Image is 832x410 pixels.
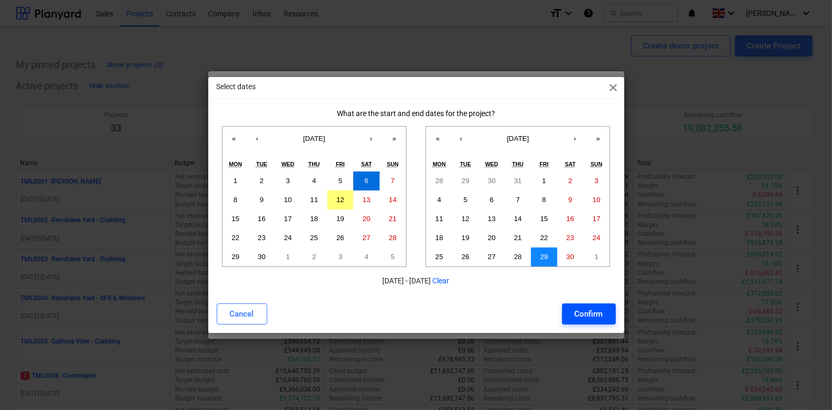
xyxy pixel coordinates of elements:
abbr: Monday [229,161,242,167]
button: 14 September 2028 [505,209,531,228]
button: 29 September 2028 [531,247,557,266]
button: 30 August 2028 [479,171,505,190]
abbr: 12 September 2028 [461,215,469,223]
abbr: 15 September 2028 [540,215,548,223]
abbr: 9 September 2028 [568,196,572,204]
abbr: 19 September 2028 [461,234,469,242]
button: 9 September 2025 [248,190,275,209]
abbr: 24 September 2028 [593,234,601,242]
button: 26 September 2028 [452,247,479,266]
button: 11 September 2025 [301,190,327,209]
button: 16 September 2025 [248,209,275,228]
button: 20 September 2025 [353,209,380,228]
button: 23 September 2028 [557,228,584,247]
abbr: 31 August 2028 [514,177,522,185]
abbr: 4 September 2025 [312,177,316,185]
button: 1 October 2028 [583,247,610,266]
button: 29 August 2028 [452,171,479,190]
button: 14 September 2025 [380,190,406,209]
abbr: 19 September 2025 [336,215,344,223]
button: 19 September 2025 [327,209,354,228]
button: 21 September 2028 [505,228,531,247]
button: 17 September 2025 [275,209,301,228]
abbr: 2 September 2028 [568,177,572,185]
abbr: Tuesday [460,161,471,167]
button: 20 September 2028 [479,228,505,247]
abbr: 16 September 2025 [258,215,266,223]
div: Cancel [230,307,254,321]
button: 13 September 2025 [353,190,380,209]
button: 19 September 2028 [452,228,479,247]
button: 24 September 2028 [583,228,610,247]
abbr: 5 September 2025 [338,177,342,185]
button: 24 September 2025 [275,228,301,247]
abbr: 1 October 2025 [286,253,289,261]
abbr: Wednesday [282,161,295,167]
abbr: 18 September 2028 [436,234,443,242]
button: 31 August 2028 [505,171,531,190]
button: [DATE] [269,127,360,150]
abbr: 21 September 2025 [389,215,396,223]
button: » [383,127,406,150]
button: ‹ [449,127,472,150]
abbr: 25 September 2028 [436,253,443,261]
abbr: 24 September 2025 [284,234,292,242]
button: 6 September 2028 [479,190,505,209]
abbr: Thursday [308,161,320,167]
abbr: 17 September 2028 [593,215,601,223]
span: [DATE] [507,135,529,142]
button: 26 September 2025 [327,228,354,247]
abbr: 30 September 2028 [566,253,574,261]
abbr: 5 September 2028 [463,196,467,204]
abbr: Wednesday [485,161,498,167]
span: close [607,81,620,94]
abbr: Tuesday [256,161,267,167]
button: 27 September 2028 [479,247,505,266]
abbr: 30 September 2025 [258,253,266,261]
button: Cancel [217,303,267,325]
abbr: 18 September 2025 [310,215,318,223]
button: 23 September 2025 [248,228,275,247]
abbr: 25 September 2025 [310,234,318,242]
div: What are the start and end dates for the project? [217,109,616,118]
abbr: 2 October 2025 [312,253,316,261]
abbr: 22 September 2025 [231,234,239,242]
abbr: 2 September 2025 [260,177,264,185]
abbr: 14 September 2028 [514,215,522,223]
div: Chat Widget [779,359,832,410]
abbr: 5 October 2025 [391,253,394,261]
abbr: 12 September 2025 [336,196,344,204]
abbr: 7 September 2028 [516,196,520,204]
button: 28 September 2025 [380,228,406,247]
button: › [360,127,383,150]
button: 9 September 2028 [557,190,584,209]
button: 21 September 2025 [380,209,406,228]
abbr: 6 September 2025 [364,177,368,185]
abbr: 1 September 2028 [542,177,546,185]
button: 18 September 2028 [426,228,452,247]
abbr: 16 September 2028 [566,215,574,223]
button: 11 September 2028 [426,209,452,228]
button: 2 September 2025 [248,171,275,190]
abbr: 26 September 2028 [461,253,469,261]
abbr: 28 September 2025 [389,234,396,242]
button: 5 October 2025 [380,247,406,266]
abbr: Saturday [565,161,576,167]
abbr: 7 September 2025 [391,177,394,185]
button: 16 September 2028 [557,209,584,228]
span: [DATE] [303,135,325,142]
button: [DATE] [472,127,563,150]
p: Select dates [217,81,256,92]
abbr: 29 August 2028 [461,177,469,185]
button: 1 October 2025 [275,247,301,266]
abbr: Friday [336,161,345,167]
abbr: 30 August 2028 [488,177,496,185]
button: » [586,127,610,150]
button: 7 September 2025 [380,171,406,190]
button: 2 October 2025 [301,247,327,266]
button: 10 September 2025 [275,190,301,209]
button: 3 September 2028 [583,171,610,190]
abbr: 1 October 2028 [595,253,598,261]
abbr: 10 September 2025 [284,196,292,204]
button: 7 September 2028 [505,190,531,209]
